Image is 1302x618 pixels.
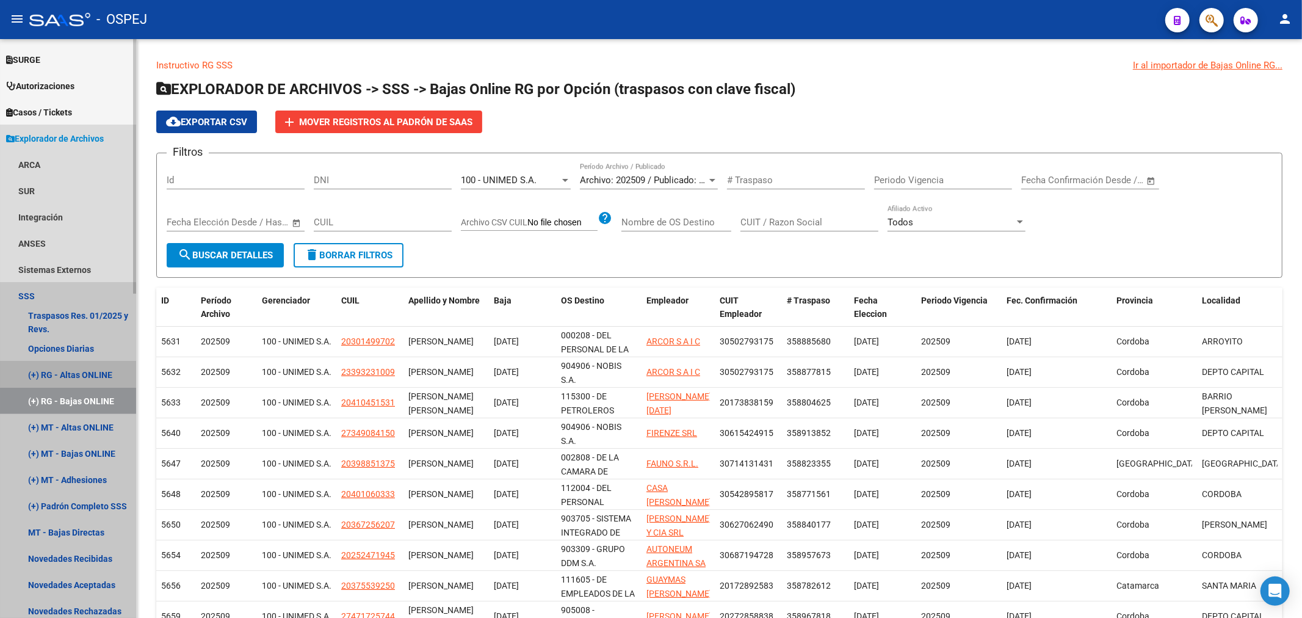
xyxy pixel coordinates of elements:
[408,296,480,305] span: Apellido y Nombre
[201,367,230,377] span: 202509
[494,296,512,305] span: Baja
[1202,520,1267,529] span: [PERSON_NAME]
[341,398,395,407] span: 20410451531
[167,144,209,161] h3: Filtros
[6,106,72,119] span: Casos / Tickets
[201,296,231,319] span: Período Archivo
[921,550,950,560] span: 202509
[262,581,331,591] span: 100 - UNIMED S.A.
[1007,520,1032,529] span: [DATE]
[1002,288,1112,328] datatable-header-cell: Fec. Confirmación
[1116,336,1149,346] span: Cordoba
[720,428,773,438] span: 30615424915
[156,60,233,71] a: Instructivo RG SSS
[1007,581,1032,591] span: [DATE]
[403,288,489,328] datatable-header-cell: Apellido y Nombre
[341,459,395,468] span: 20398851375
[1278,12,1292,26] mat-icon: person
[646,296,689,305] span: Empleador
[161,367,181,377] span: 5632
[854,520,879,529] span: [DATE]
[787,367,831,377] span: 358877815
[1116,489,1149,499] span: Cordoba
[561,544,625,568] span: 903309 - GRUPO DDM S.A.
[646,575,712,598] span: GUAYMAS [PERSON_NAME]
[227,217,286,228] input: Fecha fin
[1202,550,1242,560] span: CORDOBA
[787,336,831,346] span: 358885680
[408,489,474,499] span: [PERSON_NAME]
[336,288,403,328] datatable-header-cell: CUIL
[161,428,181,438] span: 5640
[854,581,879,591] span: [DATE]
[494,487,551,501] div: [DATE]
[561,391,614,415] span: 115300 - DE PETROLEROS
[916,288,1002,328] datatable-header-cell: Periodo Vigencia
[720,520,773,529] span: 30627062490
[1007,336,1032,346] span: [DATE]
[561,296,604,305] span: OS Destino
[290,216,304,230] button: Open calendar
[921,398,950,407] span: 202509
[96,6,147,33] span: - OSPEJ
[156,81,795,98] span: EXPLORADOR DE ARCHIVOS -> SSS -> Bajas Online RG por Opción (traspasos con clave fiscal)
[854,398,879,407] span: [DATE]
[646,483,712,521] span: CASA [PERSON_NAME] S A
[561,575,635,613] span: 111605 - DE EMPLEADOS DE LA [PERSON_NAME]
[715,288,782,328] datatable-header-cell: CUIT Empleador
[1007,550,1032,560] span: [DATE]
[1116,398,1149,407] span: Cordoba
[178,250,273,261] span: Buscar Detalles
[494,365,551,379] div: [DATE]
[201,489,230,499] span: 202509
[561,422,621,446] span: 904906 - NOBIS S.A.
[1116,520,1149,529] span: Cordoba
[921,367,950,377] span: 202509
[262,296,310,305] span: Gerenciador
[646,428,697,438] span: FIRENZE SRL
[408,520,474,529] span: [PERSON_NAME]
[1145,174,1159,188] button: Open calendar
[489,288,556,328] datatable-header-cell: Baja
[341,489,395,499] span: 20401060333
[262,459,331,468] span: 100 - UNIMED S.A.
[408,550,474,560] span: [PERSON_NAME]
[201,398,230,407] span: 202509
[556,288,642,328] datatable-header-cell: OS Destino
[408,367,474,377] span: [PERSON_NAME]
[561,514,631,565] span: 903705 - SISTEMA INTEGRADO DE PRESTADORES DE SALUD S.A.
[1202,489,1242,499] span: CORDOBA
[6,132,104,145] span: Explorador de Archivos
[921,336,950,346] span: 202509
[201,459,230,468] span: 202509
[201,550,230,560] span: 202509
[201,581,230,591] span: 202509
[646,459,698,468] span: FAUNO S.R.L.
[461,217,527,227] span: Archivo CSV CUIL
[854,489,879,499] span: [DATE]
[294,243,403,267] button: Borrar Filtros
[787,296,830,305] span: # Traspaso
[494,426,551,440] div: [DATE]
[257,288,336,328] datatable-header-cell: Gerenciador
[921,581,950,591] span: 202509
[561,361,621,385] span: 904906 - NOBIS S.A.
[642,288,715,328] datatable-header-cell: Empleador
[262,398,331,407] span: 100 - UNIMED S.A.
[262,367,331,377] span: 100 - UNIMED S.A.
[10,12,24,26] mat-icon: menu
[1007,296,1077,305] span: Fec. Confirmación
[787,459,831,468] span: 358823355
[787,428,831,438] span: 358913852
[1202,459,1284,468] span: [GEOGRAPHIC_DATA]
[646,544,706,568] span: AUTONEUM ARGENTINA SA
[494,518,551,532] div: [DATE]
[341,428,395,438] span: 27349084150
[305,247,319,262] mat-icon: delete
[1007,459,1032,468] span: [DATE]
[196,288,257,328] datatable-header-cell: Período Archivo
[598,211,612,225] mat-icon: help
[1116,581,1159,591] span: Catamarca
[787,398,831,407] span: 358804625
[494,335,551,349] div: [DATE]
